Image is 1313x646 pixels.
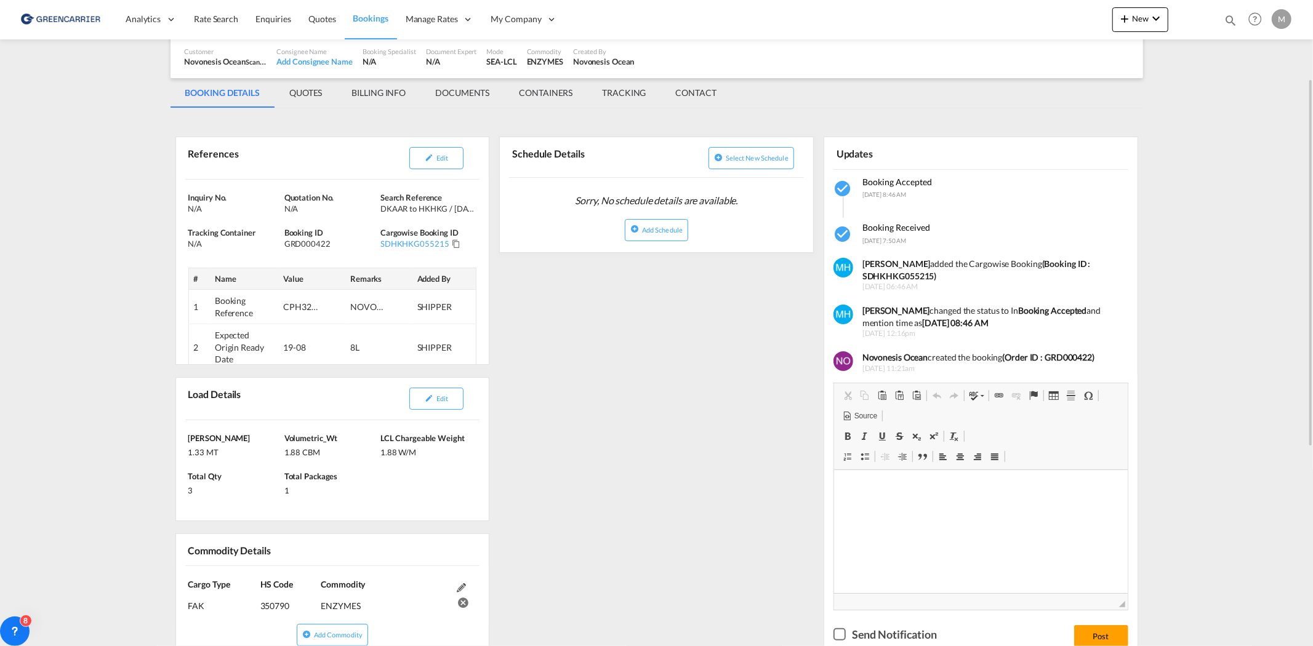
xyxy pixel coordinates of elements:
[185,383,246,415] div: Load Details
[928,388,946,404] a: Undo (Ctrl+Z)
[1112,7,1168,32] button: icon-plus 400-fgNewicon-chevron-down
[284,433,338,443] span: Volumetric_Wt
[188,444,281,458] div: 1.33 MT
[862,352,928,362] b: Novonesis Ocean
[1245,9,1272,31] div: Help
[833,179,853,199] md-icon: icon-checkbox-marked-circle
[284,471,338,481] span: Total Packages
[353,13,388,23] span: Bookings
[18,6,102,33] img: b0b18ec08afe11efb1d4932555f5f09d.png
[275,78,337,108] md-tab-item: QUOTES
[491,13,542,25] span: My Company
[188,591,260,612] div: FAK
[350,341,387,354] div: 8L
[1272,9,1291,29] div: M
[527,47,563,56] div: Commodity
[925,428,942,444] a: Superscript
[834,470,1128,593] iframe: Editor, editor4
[839,449,856,465] a: Insert/Remove Numbered List
[1119,601,1125,607] span: Resize
[527,56,563,67] div: ENZYMES
[321,579,365,589] span: Commodity
[1008,388,1025,404] a: Unlink
[1245,9,1266,30] span: Help
[194,14,238,24] span: Rate Search
[862,237,907,244] span: [DATE] 7:50 AM
[185,539,330,560] div: Commodity Details
[188,238,281,249] div: N/A
[337,78,420,108] md-tab-item: BILLING INFO
[1025,388,1042,404] a: Anchor
[852,627,937,642] div: Send Notification
[188,482,281,496] div: 3
[908,388,925,404] a: Paste from Word
[625,219,688,241] button: icon-plus-circleAdd Schedule
[380,433,465,443] span: LCL Chargeable Weight
[573,47,635,56] div: Created By
[188,268,210,289] th: #
[412,324,476,371] td: SHIPPER
[188,579,230,589] span: Cargo Type
[862,191,907,198] span: [DATE] 8:46 AM
[952,449,969,465] a: Center
[726,154,789,162] span: Select new schedule
[188,433,251,443] span: [PERSON_NAME]
[412,268,476,289] th: Added By
[185,142,330,174] div: References
[126,13,161,25] span: Analytics
[284,228,323,237] span: Booking ID
[839,428,856,444] a: Bold (Ctrl+B)
[283,301,320,313] div: CPH32106716
[412,290,476,324] td: SHIPPER
[260,579,293,589] span: HS Code
[452,239,461,248] md-icon: Click to Copy
[922,317,989,328] b: [DATE] 08:46 AM
[642,226,683,234] span: Add Schedule
[420,78,504,108] md-tab-item: DOCUMENTS
[661,78,731,108] md-tab-item: CONTACT
[457,583,466,592] md-icon: Edit
[277,56,353,67] div: Add Consignee Name
[1018,305,1086,316] b: Booking Accepted
[188,193,227,202] span: Inquiry No.
[862,351,1119,364] div: created the booking
[314,631,363,639] span: Add Commodity
[409,388,464,410] button: icon-pencilEdit
[380,228,459,237] span: Cargowise Booking ID
[380,238,449,249] div: SDHKHKG055215
[1117,14,1163,23] span: New
[509,142,654,172] div: Schedule Details
[856,428,873,444] a: Italic (Ctrl+I)
[862,329,1119,339] span: [DATE] 12:16pm
[862,222,930,233] span: Booking Received
[833,258,853,277] img: 8JYDQNAAAABklEQVQDAO4iNHkp+PWEAAAAAElFTkSuQmCC
[188,203,281,214] div: N/A
[969,449,986,465] a: Align Right
[283,341,320,354] div: 19-08
[284,193,334,202] span: Quotation No.
[862,258,1119,282] div: added the Cargowise Booking
[297,624,368,646] button: icon-plus-circleAdd Commodity
[1002,352,1094,362] b: (Order ID : GRD000422)
[284,203,377,214] div: N/A
[188,471,222,481] span: Total Qty
[862,364,1119,374] span: [DATE] 11:21am
[966,388,987,404] a: Spell Check As You Type
[986,449,1003,465] a: Justify
[862,258,1091,281] strong: (Booking ID : SDHKHKG055215)
[171,78,275,108] md-tab-item: BOOKING DETAILS
[856,388,873,404] a: Copy (Ctrl+C)
[486,56,516,67] div: SEA-LCL
[862,305,1119,329] div: changed the status to In and mention time as
[946,428,963,444] a: Remove Format
[302,630,311,639] md-icon: icon-plus-circle
[188,324,210,371] td: 2
[908,428,925,444] a: Subscript
[1149,11,1163,26] md-icon: icon-chevron-down
[425,153,433,162] md-icon: icon-pencil
[363,56,416,67] div: N/A
[839,388,856,404] a: Cut (Ctrl+X)
[833,305,853,324] img: 8JYDQNAAAABklEQVQDAO4iNHkp+PWEAAAAAElFTkSuQmCC
[277,47,353,56] div: Consignee Name
[587,78,661,108] md-tab-item: TRACKING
